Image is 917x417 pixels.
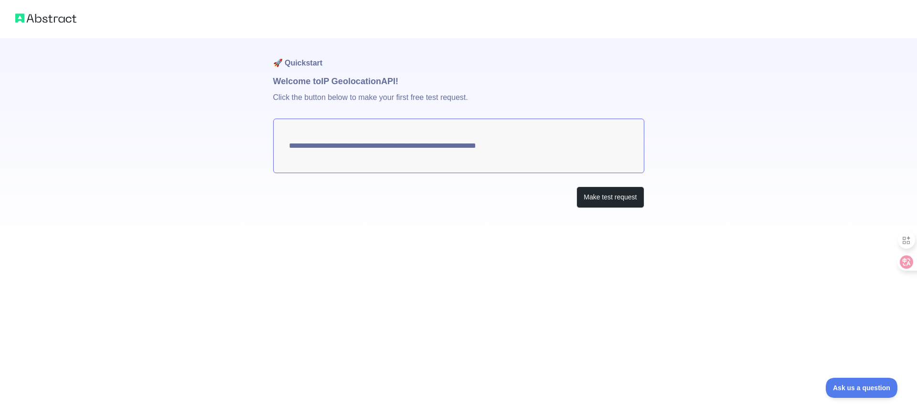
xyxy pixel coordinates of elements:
button: Make test request [576,187,644,208]
img: Abstract logo [15,11,76,25]
h1: 🚀 Quickstart [273,38,644,75]
iframe: Toggle Customer Support [826,378,898,398]
h1: Welcome to IP Geolocation API! [273,75,644,88]
p: Click the button below to make your first free test request. [273,88,644,119]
